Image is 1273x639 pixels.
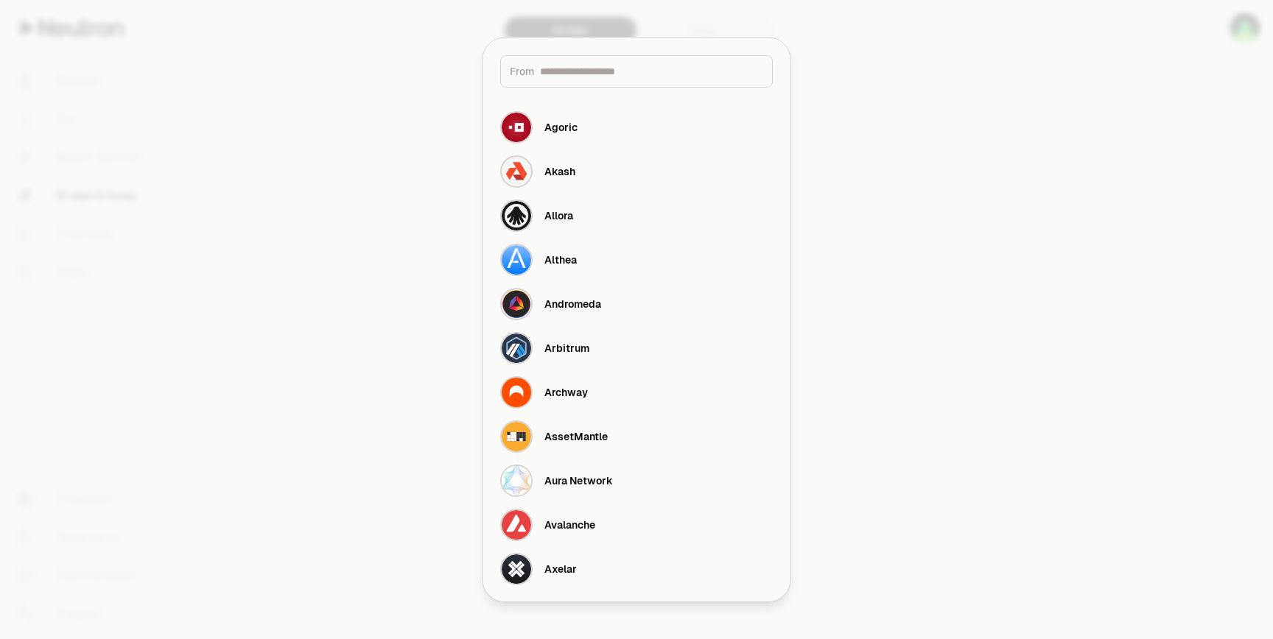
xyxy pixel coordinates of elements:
[544,518,595,532] div: Avalanche
[544,297,601,311] div: Andromeda
[491,503,782,547] button: Avalanche LogoAvalanche
[502,289,531,319] img: Andromeda Logo
[502,510,531,540] img: Avalanche Logo
[502,422,531,451] img: AssetMantle Logo
[502,333,531,363] img: Arbitrum Logo
[491,591,782,635] button: Babylon Genesis Logo
[544,120,578,135] div: Agoric
[544,429,608,444] div: AssetMantle
[502,245,531,275] img: Althea Logo
[491,370,782,414] button: Archway LogoArchway
[502,157,531,186] img: Akash Logo
[544,385,588,400] div: Archway
[491,282,782,326] button: Andromeda LogoAndromeda
[491,105,782,149] button: Agoric LogoAgoric
[502,113,531,142] img: Agoric Logo
[502,599,531,628] img: Babylon Genesis Logo
[544,473,613,488] div: Aura Network
[502,466,531,495] img: Aura Network Logo
[510,64,534,79] span: From
[502,554,531,584] img: Axelar Logo
[544,208,573,223] div: Allora
[544,341,589,356] div: Arbitrum
[544,164,575,179] div: Akash
[491,547,782,591] button: Axelar LogoAxelar
[544,562,577,576] div: Axelar
[491,194,782,238] button: Allora LogoAllora
[544,253,577,267] div: Althea
[502,378,531,407] img: Archway Logo
[502,201,531,230] img: Allora Logo
[491,149,782,194] button: Akash LogoAkash
[491,238,782,282] button: Althea LogoAlthea
[491,414,782,459] button: AssetMantle LogoAssetMantle
[491,326,782,370] button: Arbitrum LogoArbitrum
[491,459,782,503] button: Aura Network LogoAura Network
